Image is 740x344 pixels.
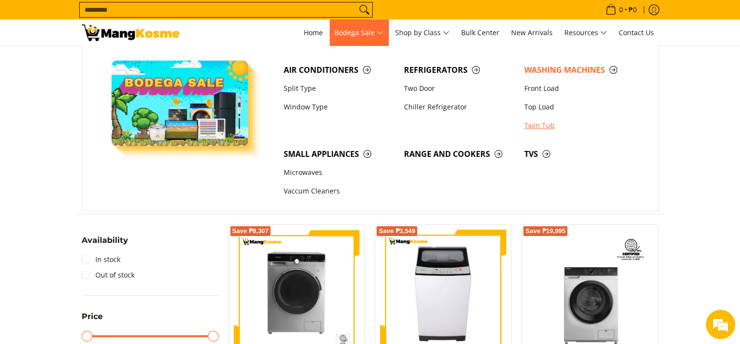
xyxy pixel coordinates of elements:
div: Chat with us now [51,55,164,67]
span: 0 [618,6,625,13]
span: Washing Machines [524,64,635,76]
a: Vaccum Cleaners [279,182,399,201]
img: Washing Machines l Mang Kosme: Home Appliances Warehouse Sale Partner [82,24,179,41]
a: Front Load [519,79,640,98]
span: Small Appliances [284,148,394,160]
span: We're online! [57,107,135,206]
summary: Open [82,236,128,252]
div: Minimize live chat window [160,5,184,28]
span: Availability [82,236,128,244]
nav: Main Menu [189,20,659,46]
a: New Arrivals [506,20,558,46]
span: Home [304,28,323,37]
a: Range and Cookers [399,145,519,163]
span: Save ₱19,995 [525,228,565,234]
img: Bodega Sale [112,61,248,146]
a: Refrigerators [399,61,519,79]
span: New Arrivals [511,28,553,37]
a: Contact Us [614,20,659,46]
a: Small Appliances [279,145,399,163]
a: Microwaves [279,164,399,182]
a: Shop by Class [390,20,454,46]
span: TVs [524,148,635,160]
a: Window Type [279,98,399,116]
span: Bodega Sale [335,27,383,39]
span: ₱0 [627,6,638,13]
span: Resources [564,27,607,39]
a: TVs [519,145,640,163]
span: Shop by Class [395,27,449,39]
a: Twin Tub [519,116,640,135]
a: Bulk Center [456,20,504,46]
a: Bodega Sale [330,20,388,46]
a: Out of stock [82,267,135,283]
span: Save ₱3,549 [379,228,415,234]
a: In stock [82,252,120,267]
span: Air Conditioners [284,64,394,76]
span: Bulk Center [461,28,499,37]
span: Price [82,313,103,321]
span: Range and Cookers [404,148,515,160]
a: Two Door [399,79,519,98]
a: Air Conditioners [279,61,399,79]
span: • [603,4,640,15]
a: Resources [560,20,612,46]
textarea: Type your message and hit 'Enter' [5,235,186,269]
a: Home [299,20,328,46]
a: Washing Machines [519,61,640,79]
span: Contact Us [619,28,654,37]
span: Refrigerators [404,64,515,76]
span: Save ₱8,307 [232,228,269,234]
summary: Open [82,313,103,328]
a: Top Load [519,98,640,116]
a: Chiller Refrigerator [399,98,519,116]
a: Split Type [279,79,399,98]
button: Search [357,2,372,17]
